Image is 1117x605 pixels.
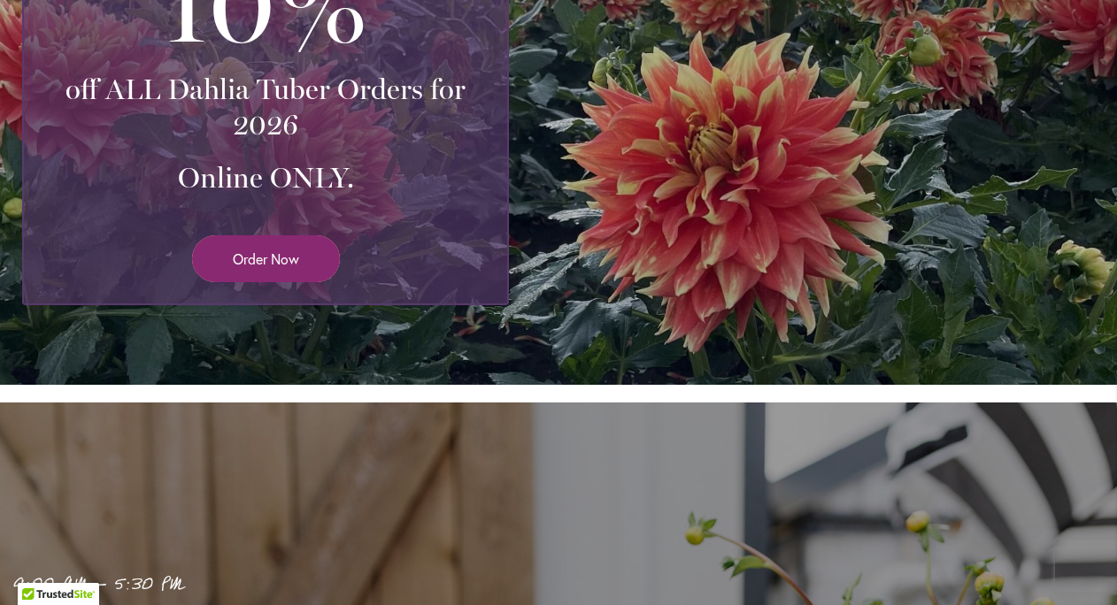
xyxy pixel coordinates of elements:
[192,235,340,282] a: Order Now
[233,249,299,269] span: Order Now
[45,72,486,142] h3: off ALL Dahlia Tuber Orders for 2026
[13,571,500,600] p: 9:00 AM - 5:30 PM
[45,160,486,195] h3: Online ONLY.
